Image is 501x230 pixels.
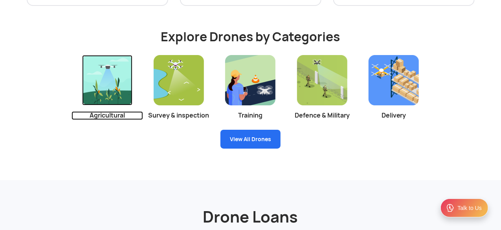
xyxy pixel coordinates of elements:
a: View All Drones [220,130,281,149]
div: Training [215,111,286,120]
a: Defence & Military [286,77,358,120]
div: Agricultural [72,111,143,120]
a: Delivery [358,77,429,120]
img: Defence & Military [297,55,347,105]
a: Survey & inspection [143,77,215,120]
div: Talk to Us [458,204,482,212]
img: ic_Support.svg [446,203,455,213]
div: Defence & Military [286,111,358,120]
a: Training [215,77,286,120]
div: Delivery [358,111,429,120]
img: Survey & inspection [154,55,204,105]
h3: Explore Drones by Categories [27,31,475,43]
h2: Drone Loans [27,188,475,227]
img: Delivery [369,55,419,105]
img: Agricultural [82,55,132,105]
img: Training [225,55,275,105]
a: Agricultural [72,77,143,120]
div: Survey & inspection [143,111,215,120]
